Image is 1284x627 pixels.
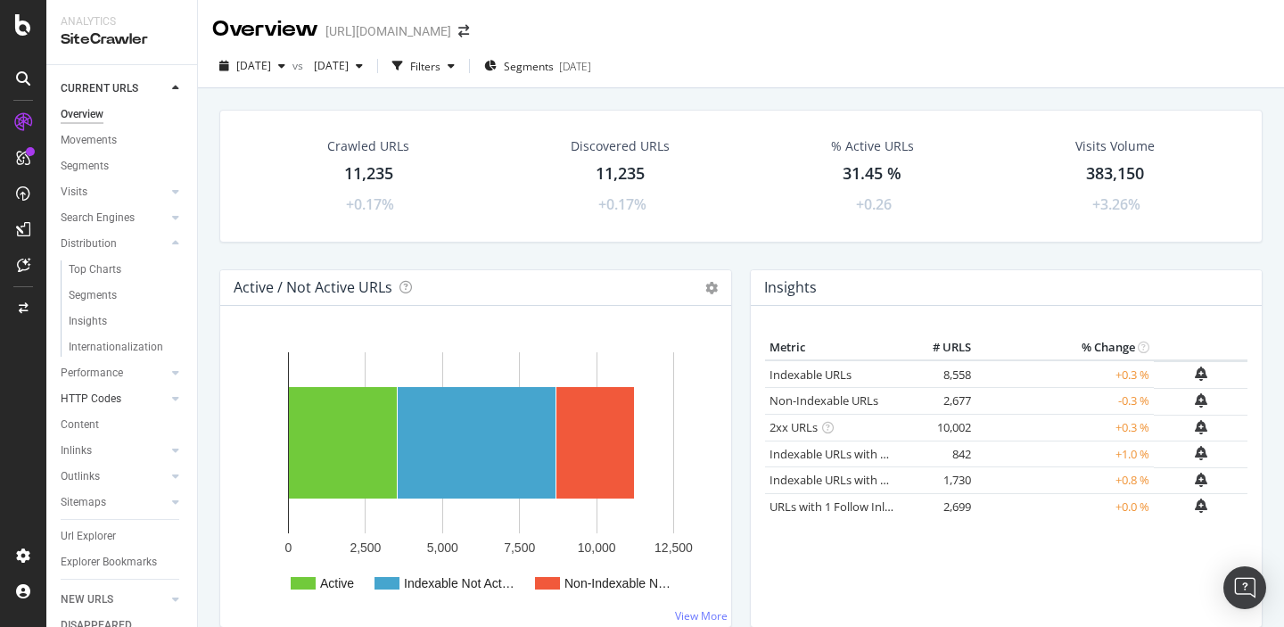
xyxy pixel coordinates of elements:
[477,52,598,80] button: Segments[DATE]
[69,286,117,305] div: Segments
[69,338,185,357] a: Internationalization
[458,25,469,37] div: arrow-right-arrow-left
[61,467,167,486] a: Outlinks
[904,493,975,520] td: 2,699
[61,105,103,124] div: Overview
[61,441,167,460] a: Inlinks
[61,527,185,546] a: Url Explorer
[975,493,1154,520] td: +0.0 %
[1075,137,1155,155] div: Visits Volume
[975,415,1154,441] td: +0.3 %
[571,137,670,155] div: Discovered URLs
[235,334,717,613] svg: A chart.
[764,276,817,300] h4: Insights
[904,388,975,415] td: 2,677
[61,553,157,572] div: Explorer Bookmarks
[1195,473,1207,487] div: bell-plus
[410,59,440,74] div: Filters
[69,260,185,279] a: Top Charts
[975,360,1154,388] td: +0.3 %
[404,576,514,590] text: Indexable Not Act…
[904,334,975,361] th: # URLS
[61,364,167,383] a: Performance
[61,131,117,150] div: Movements
[904,415,975,441] td: 10,002
[307,52,370,80] button: [DATE]
[61,183,167,202] a: Visits
[61,416,99,434] div: Content
[598,194,646,215] div: +0.17%
[327,137,409,155] div: Crawled URLs
[770,392,878,408] a: Non-Indexable URLs
[61,390,167,408] a: HTTP Codes
[1223,566,1266,609] div: Open Intercom Messenger
[904,441,975,467] td: 842
[61,209,135,227] div: Search Engines
[69,260,121,279] div: Top Charts
[843,162,901,186] div: 31.45 %
[69,312,185,331] a: Insights
[292,58,307,73] span: vs
[705,282,718,294] i: Options
[564,576,671,590] text: Non-Indexable N…
[61,590,113,609] div: NEW URLS
[307,58,349,73] span: 2025 Aug. 6th
[69,286,185,305] a: Segments
[61,157,185,176] a: Segments
[69,312,107,331] div: Insights
[1092,194,1140,215] div: +3.26%
[856,194,892,215] div: +0.26
[61,441,92,460] div: Inlinks
[61,493,167,512] a: Sitemaps
[975,388,1154,415] td: -0.3 %
[61,79,138,98] div: CURRENT URLS
[61,235,117,253] div: Distribution
[904,467,975,494] td: 1,730
[350,540,381,555] text: 2,500
[770,419,818,435] a: 2xx URLs
[61,590,167,609] a: NEW URLS
[1086,162,1144,186] div: 383,150
[578,540,616,555] text: 10,000
[975,334,1154,361] th: % Change
[504,540,535,555] text: 7,500
[61,157,109,176] div: Segments
[1195,446,1207,460] div: bell-plus
[346,194,394,215] div: +0.17%
[61,467,100,486] div: Outlinks
[654,540,693,555] text: 12,500
[675,608,728,623] a: View More
[234,276,392,300] h4: Active / Not Active URLs
[320,576,354,590] text: Active
[770,472,964,488] a: Indexable URLs with Bad Description
[344,162,393,186] div: 11,235
[770,367,852,383] a: Indexable URLs
[61,131,185,150] a: Movements
[61,183,87,202] div: Visits
[61,416,185,434] a: Content
[61,390,121,408] div: HTTP Codes
[975,467,1154,494] td: +0.8 %
[831,137,914,155] div: % Active URLs
[212,14,318,45] div: Overview
[61,553,185,572] a: Explorer Bookmarks
[61,209,167,227] a: Search Engines
[504,59,554,74] span: Segments
[285,540,292,555] text: 0
[61,79,167,98] a: CURRENT URLS
[904,360,975,388] td: 8,558
[61,105,185,124] a: Overview
[61,527,116,546] div: Url Explorer
[212,52,292,80] button: [DATE]
[61,14,183,29] div: Analytics
[61,364,123,383] div: Performance
[69,338,163,357] div: Internationalization
[559,59,591,74] div: [DATE]
[427,540,458,555] text: 5,000
[385,52,462,80] button: Filters
[325,22,451,40] div: [URL][DOMAIN_NAME]
[61,493,106,512] div: Sitemaps
[770,446,918,462] a: Indexable URLs with Bad H1
[596,162,645,186] div: 11,235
